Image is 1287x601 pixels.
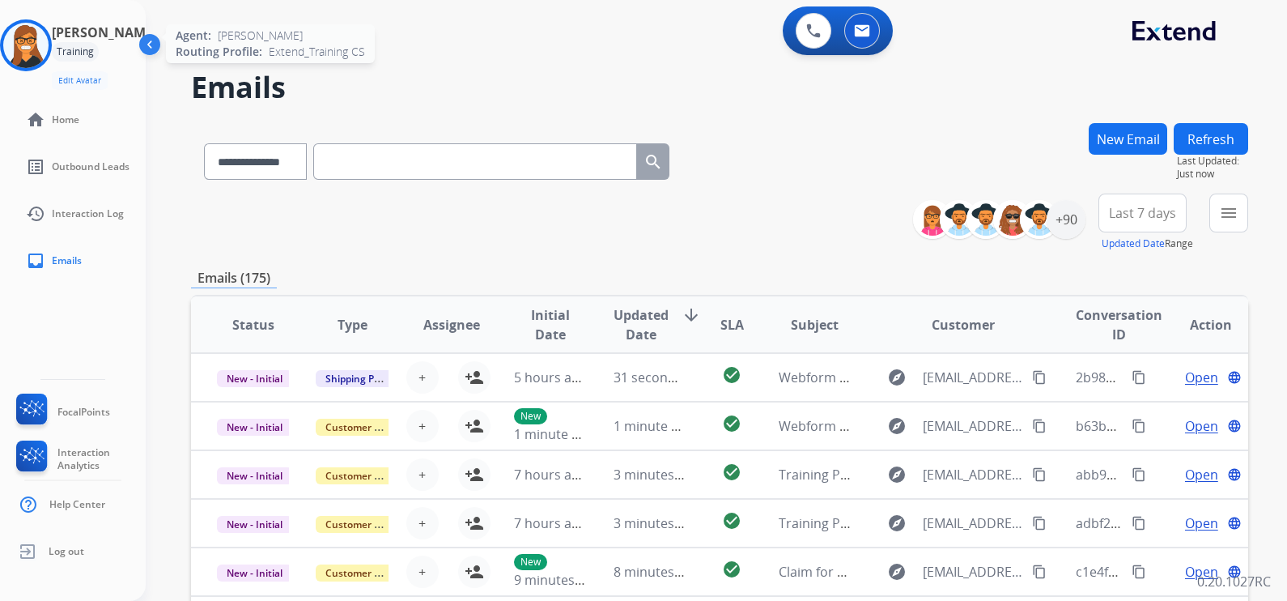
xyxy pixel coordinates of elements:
[406,458,439,491] button: +
[1177,155,1248,168] span: Last Updated:
[52,207,124,220] span: Interaction Log
[465,465,484,484] mat-icon: person_add
[514,305,586,344] span: Initial Date
[13,441,146,478] a: Interaction Analytics
[514,425,594,443] span: 1 minute ago
[1227,370,1242,385] mat-icon: language
[418,514,426,533] span: +
[1227,467,1242,482] mat-icon: language
[779,466,1105,484] span: Training PA4: Do Not Assign (Prnsez [PERSON_NAME])
[418,562,426,582] span: +
[1032,419,1047,433] mat-icon: content_copy
[57,446,146,472] span: Interaction Analytics
[923,562,1023,582] span: [EMAIL_ADDRESS][US_STATE][DOMAIN_NAME]
[722,560,741,579] mat-icon: check_circle
[465,514,484,533] mat-icon: person_add
[514,408,547,424] p: New
[1185,465,1218,484] span: Open
[923,465,1023,484] span: [EMAIL_ADDRESS][DOMAIN_NAME]
[614,369,708,386] span: 31 seconds ago
[465,416,484,436] mat-icon: person_add
[1032,370,1047,385] mat-icon: content_copy
[1089,123,1167,155] button: New Email
[779,563,928,581] span: Claim for Refurbishment
[1132,370,1146,385] mat-icon: content_copy
[614,305,669,344] span: Updated Date
[1185,562,1218,582] span: Open
[1047,200,1085,239] div: +90
[316,516,421,533] span: Customer Support
[176,28,211,44] span: Agent:
[614,514,700,532] span: 3 minutes ago
[3,23,49,68] img: avatar
[722,365,741,385] mat-icon: check_circle
[1102,237,1165,250] button: Updated Date
[1185,514,1218,533] span: Open
[514,514,587,532] span: 7 hours ago
[217,467,292,484] span: New - Initial
[720,315,744,335] span: SLA
[1132,419,1146,433] mat-icon: content_copy
[643,152,663,172] mat-icon: search
[316,467,421,484] span: Customer Support
[614,563,700,581] span: 8 minutes ago
[191,268,277,288] p: Emails (175)
[1177,168,1248,181] span: Just now
[1109,210,1176,216] span: Last 7 days
[887,514,907,533] mat-icon: explore
[49,498,105,511] span: Help Center
[465,562,484,582] mat-icon: person_add
[1132,516,1146,531] mat-icon: content_copy
[1149,296,1248,353] th: Action
[217,565,292,582] span: New - Initial
[722,414,741,433] mat-icon: check_circle
[418,465,426,484] span: +
[887,416,907,436] mat-icon: explore
[52,42,99,62] div: Training
[682,305,701,325] mat-icon: arrow_downward
[418,416,426,436] span: +
[1098,194,1187,232] button: Last 7 days
[1032,516,1047,531] mat-icon: content_copy
[722,511,741,531] mat-icon: check_circle
[514,571,601,589] span: 9 minutes ago
[26,157,45,177] mat-icon: list_alt
[406,361,439,394] button: +
[52,113,79,126] span: Home
[176,44,262,60] span: Routing Profile:
[218,28,303,44] span: [PERSON_NAME]
[191,71,1248,104] h2: Emails
[406,507,439,539] button: +
[232,315,274,335] span: Status
[923,368,1023,387] span: [EMAIL_ADDRESS][PERSON_NAME][DOMAIN_NAME]
[791,315,839,335] span: Subject
[887,465,907,484] mat-icon: explore
[26,110,45,130] mat-icon: home
[217,370,292,387] span: New - Initial
[423,315,480,335] span: Assignee
[52,254,82,267] span: Emails
[26,251,45,271] mat-icon: inbox
[779,514,1105,532] span: Training PA1: Do Not Assign (Prnsez [PERSON_NAME])
[49,545,84,558] span: Log out
[269,44,365,60] span: Extend_Training CS
[514,369,587,386] span: 5 hours ago
[614,417,694,435] span: 1 minute ago
[1032,467,1047,482] mat-icon: content_copy
[316,370,427,387] span: Shipping Protection
[722,462,741,482] mat-icon: check_circle
[779,417,1145,435] span: Webform from [EMAIL_ADDRESS][DOMAIN_NAME] on [DATE]
[1219,203,1238,223] mat-icon: menu
[1132,467,1146,482] mat-icon: content_copy
[932,315,995,335] span: Customer
[316,419,421,436] span: Customer Support
[316,565,421,582] span: Customer Support
[1227,565,1242,579] mat-icon: language
[1227,419,1242,433] mat-icon: language
[923,416,1023,436] span: [EMAIL_ADDRESS][DOMAIN_NAME]
[779,369,1246,386] span: Webform from [EMAIL_ADDRESS][PERSON_NAME][DOMAIN_NAME] on [DATE]
[217,516,292,533] span: New - Initial
[1076,305,1162,344] span: Conversation ID
[418,368,426,387] span: +
[26,204,45,224] mat-icon: history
